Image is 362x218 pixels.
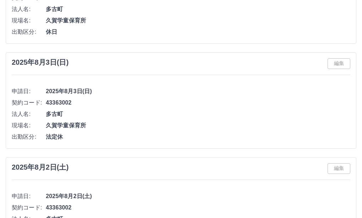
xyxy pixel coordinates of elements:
[12,87,46,96] span: 申請日:
[12,192,46,201] span: 申請日:
[46,121,350,130] span: 久賀学童保育所
[12,28,46,36] span: 出勤区分:
[46,28,350,36] span: 休日
[12,203,46,212] span: 契約コード:
[46,133,350,141] span: 法定休
[46,5,350,14] span: 多古町
[12,133,46,141] span: 出勤区分:
[46,99,350,107] span: 43363002
[12,16,46,25] span: 現場名:
[46,203,350,212] span: 43363002
[46,16,350,25] span: 久賀学童保育所
[12,5,46,14] span: 法人名:
[12,99,46,107] span: 契約コード:
[12,163,69,171] h3: 2025年8月2日(土)
[12,121,46,130] span: 現場名:
[46,110,350,118] span: 多古町
[12,58,69,67] h3: 2025年8月3日(日)
[12,110,46,118] span: 法人名:
[46,87,350,96] span: 2025年8月3日(日)
[46,192,350,201] span: 2025年8月2日(土)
